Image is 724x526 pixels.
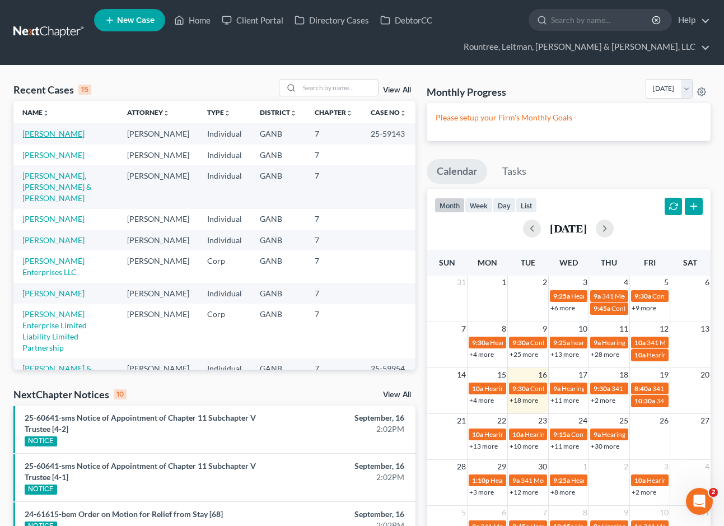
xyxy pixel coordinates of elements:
[169,10,216,30] a: Home
[672,10,710,30] a: Help
[290,110,297,117] i: unfold_more
[306,250,362,282] td: 7
[25,509,223,519] a: 24-61615-bem Order on Motion for Relief from Stay [68]
[601,258,617,267] span: Thu
[306,359,362,390] td: 7
[582,276,588,289] span: 3
[472,476,489,485] span: 1:10p
[634,292,651,300] span: 9:30a
[216,10,289,30] a: Client Portal
[632,304,656,312] a: +9 more
[634,338,646,347] span: 10a
[559,258,578,267] span: Wed
[550,304,575,312] a: +6 more
[306,209,362,230] td: 7
[285,460,404,472] div: September, 16
[25,436,57,446] div: NOTICE
[510,350,538,359] a: +25 more
[611,384,658,393] span: 341 Meeting for
[663,276,670,289] span: 5
[22,108,49,117] a: Nameunfold_more
[251,230,306,250] td: GANB
[315,108,353,117] a: Chapterunfold_more
[465,198,493,213] button: week
[634,397,655,405] span: 10:30a
[551,10,653,30] input: Search by name...
[699,368,711,381] span: 20
[25,413,256,434] a: 25-60641-sms Notice of Appointment of Chapter 11 Subchapter V Trustee [4-2]
[118,209,198,230] td: [PERSON_NAME]
[458,37,710,57] a: Rountree, Leitman, [PERSON_NAME] & [PERSON_NAME], LLC
[118,250,198,282] td: [PERSON_NAME]
[623,276,629,289] span: 4
[13,83,91,96] div: Recent Cases
[383,86,411,94] a: View All
[537,414,548,427] span: 23
[501,322,507,336] span: 8
[198,123,251,144] td: Individual
[553,384,560,393] span: 9a
[285,509,404,520] div: September, 16
[591,350,619,359] a: +28 more
[198,250,251,282] td: Corp
[22,235,85,245] a: [PERSON_NAME]
[456,368,467,381] span: 14
[634,351,646,359] span: 10a
[435,198,465,213] button: month
[251,145,306,165] td: GANB
[289,10,375,30] a: Directory Cases
[251,209,306,230] td: GANB
[22,309,87,352] a: [PERSON_NAME] Enterprise Limited Liability Limited Partnership
[553,476,570,485] span: 9:25a
[251,283,306,304] td: GANB
[306,165,362,208] td: 7
[362,359,415,390] td: 25-59954
[530,338,673,347] span: Confirmation Hearing for [PERSON_NAME] Bass
[591,396,615,404] a: +2 more
[490,338,524,347] span: Hearing for
[118,230,198,250] td: [PERSON_NAME]
[510,488,538,496] a: +12 more
[436,112,702,123] p: Please setup your Firm's Monthly Goals
[456,414,467,427] span: 21
[704,276,711,289] span: 6
[198,165,251,208] td: Individual
[496,460,507,473] span: 29
[553,338,570,347] span: 9:25a
[306,123,362,144] td: 7
[541,506,548,519] span: 7
[118,283,198,304] td: [PERSON_NAME]
[550,222,587,234] h2: [DATE]
[25,485,57,495] div: NOTICE
[663,460,670,473] span: 3
[541,276,548,289] span: 2
[699,322,711,336] span: 13
[460,322,467,336] span: 7
[198,230,251,250] td: Individual
[22,256,85,277] a: [PERSON_NAME] Enterprises LLC
[571,338,604,347] span: hearing for
[491,476,622,485] span: Hearing for A-1 Express Delivery Service, Inc.
[198,359,251,390] td: Individual
[577,322,588,336] span: 10
[537,368,548,381] span: 16
[571,292,605,300] span: Hearing for
[550,488,575,496] a: +8 more
[550,396,579,404] a: +11 more
[553,292,570,300] span: 9:25a
[22,214,85,224] a: [PERSON_NAME]
[383,391,411,399] a: View All
[306,304,362,358] td: 7
[118,123,198,144] td: [PERSON_NAME]
[594,430,601,439] span: 9a
[198,145,251,165] td: Individual
[118,165,198,208] td: [PERSON_NAME]
[13,388,127,401] div: NextChapter Notices
[602,338,636,347] span: Hearing for
[496,368,507,381] span: 15
[22,129,85,138] a: [PERSON_NAME]
[300,80,378,96] input: Search by name...
[117,16,155,25] span: New Case
[501,506,507,519] span: 6
[492,159,536,184] a: Tasks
